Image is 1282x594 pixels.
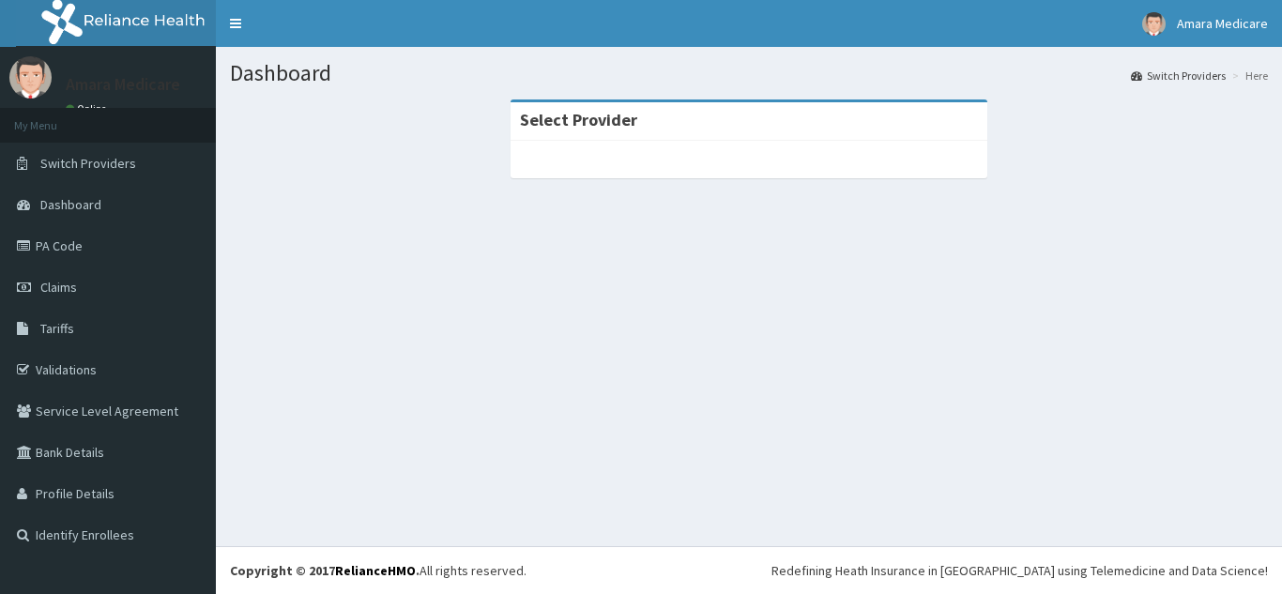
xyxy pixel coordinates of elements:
p: Amara Medicare [66,76,180,93]
a: Switch Providers [1131,68,1226,84]
a: RelianceHMO [335,562,416,579]
span: Tariffs [40,320,74,337]
footer: All rights reserved. [216,546,1282,594]
a: Online [66,102,111,115]
strong: Copyright © 2017 . [230,562,420,579]
span: Claims [40,279,77,296]
span: Switch Providers [40,155,136,172]
div: Redefining Heath Insurance in [GEOGRAPHIC_DATA] using Telemedicine and Data Science! [771,561,1268,580]
span: Amara Medicare [1177,15,1268,32]
strong: Select Provider [520,109,637,130]
span: Dashboard [40,196,101,213]
li: Here [1228,68,1268,84]
h1: Dashboard [230,61,1268,85]
img: User Image [1142,12,1166,36]
img: User Image [9,56,52,99]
